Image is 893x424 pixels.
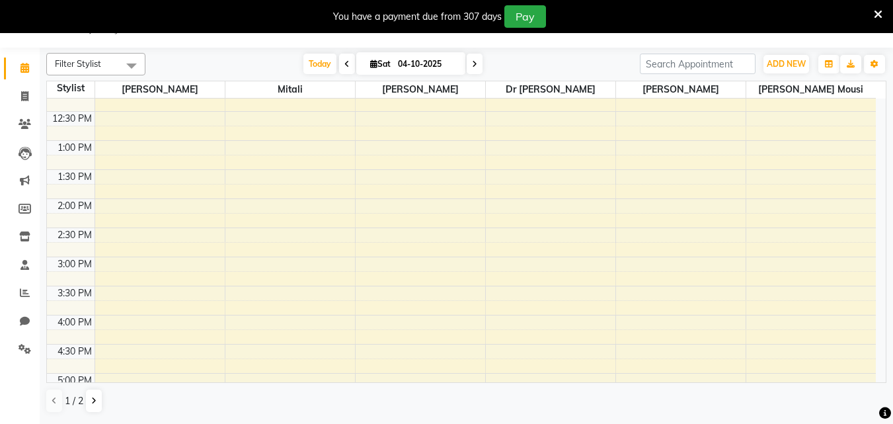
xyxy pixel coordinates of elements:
input: 2025-10-04 [394,54,460,74]
span: 1 / 2 [65,394,83,408]
span: [PERSON_NAME] mousi [746,81,876,98]
span: Mitali [225,81,355,98]
button: ADD NEW [763,55,809,73]
button: Pay [504,5,546,28]
div: 5:00 PM [55,374,95,388]
div: 12:30 PM [50,112,95,126]
span: [PERSON_NAME] [95,81,225,98]
span: Today [303,54,336,74]
div: 1:30 PM [55,170,95,184]
span: [PERSON_NAME] [356,81,485,98]
span: Filter Stylist [55,58,101,69]
span: Dr [PERSON_NAME] [486,81,615,98]
div: 1:00 PM [55,141,95,155]
span: [PERSON_NAME] [616,81,746,98]
div: 4:00 PM [55,316,95,329]
div: 2:30 PM [55,228,95,242]
div: You have a payment due from 307 days [333,10,502,24]
div: 2:00 PM [55,199,95,213]
span: Sat [367,59,394,69]
div: 3:30 PM [55,286,95,300]
input: Search Appointment [640,54,756,74]
div: 3:00 PM [55,257,95,271]
div: 4:30 PM [55,345,95,359]
div: Stylist [47,81,95,95]
span: ADD NEW [767,59,806,69]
